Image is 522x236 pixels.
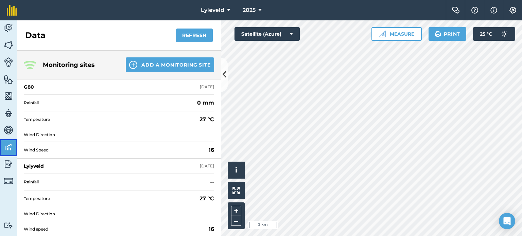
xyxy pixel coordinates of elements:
[228,162,245,179] button: i
[4,125,13,135] img: svg+xml;base64,PD94bWwgdmVyc2lvbj0iMS4wIiBlbmNvZGluZz0idXRmLTgiPz4KPCEtLSBHZW5lcmF0b3I6IEFkb2JlIE...
[24,196,197,201] span: Temperature
[7,5,17,16] img: fieldmargin Logo
[480,27,492,41] span: 25 ° C
[4,23,13,33] img: svg+xml;base64,PD94bWwgdmVyc2lvbj0iMS4wIiBlbmNvZGluZz0idXRmLTgiPz4KPCEtLSBHZW5lcmF0b3I6IEFkb2JlIE...
[210,178,214,186] strong: --
[126,57,214,72] button: Add a Monitoring Site
[231,206,241,216] button: +
[197,99,214,107] strong: 0 mm
[4,91,13,101] img: svg+xml;base64,PHN2ZyB4bWxucz0iaHR0cDovL3d3dy53My5vcmcvMjAwMC9zdmciIHdpZHRoPSI1NiIgaGVpZ2h0PSI2MC...
[199,195,214,203] strong: 27 °C
[4,176,13,186] img: svg+xml;base64,PD94bWwgdmVyc2lvbj0iMS4wIiBlbmNvZGluZz0idXRmLTgiPz4KPCEtLSBHZW5lcmF0b3I6IEFkb2JlIE...
[17,79,221,159] a: G80[DATE]Rainfall0 mmTemperature27 °CWind DirectionWind Speed16
[199,115,214,124] strong: 27 °C
[200,84,214,90] div: [DATE]
[129,61,137,69] img: svg+xml;base64,PHN2ZyB4bWxucz0iaHR0cDovL3d3dy53My5vcmcvMjAwMC9zdmciIHdpZHRoPSIxNCIgaGVpZ2h0PSIyNC...
[24,132,211,138] span: Wind Direction
[4,142,13,152] img: svg+xml;base64,PD94bWwgdmVyc2lvbj0iMS4wIiBlbmNvZGluZz0idXRmLTgiPz4KPCEtLSBHZW5lcmF0b3I6IEFkb2JlIE...
[209,225,214,233] strong: 16
[452,7,460,14] img: Two speech bubbles overlapping with the left bubble in the forefront
[235,166,237,174] span: i
[24,84,34,90] div: G80
[498,27,511,41] img: svg+xml;base64,PD94bWwgdmVyc2lvbj0iMS4wIiBlbmNvZGluZz0idXRmLTgiPz4KPCEtLSBHZW5lcmF0b3I6IEFkb2JlIE...
[24,117,197,122] span: Temperature
[234,27,300,41] button: Satellite (Azure)
[4,222,13,229] img: svg+xml;base64,PD94bWwgdmVyc2lvbj0iMS4wIiBlbmNvZGluZz0idXRmLTgiPz4KPCEtLSBHZW5lcmF0b3I6IEFkb2JlIE...
[471,7,479,14] img: A question mark icon
[4,108,13,118] img: svg+xml;base64,PD94bWwgdmVyc2lvbj0iMS4wIiBlbmNvZGluZz0idXRmLTgiPz4KPCEtLSBHZW5lcmF0b3I6IEFkb2JlIE...
[4,74,13,84] img: svg+xml;base64,PHN2ZyB4bWxucz0iaHR0cDovL3d3dy53My5vcmcvMjAwMC9zdmciIHdpZHRoPSI1NiIgaGVpZ2h0PSI2MC...
[4,57,13,67] img: svg+xml;base64,PD94bWwgdmVyc2lvbj0iMS4wIiBlbmNvZGluZz0idXRmLTgiPz4KPCEtLSBHZW5lcmF0b3I6IEFkb2JlIE...
[24,179,207,185] span: Rainfall
[371,27,422,41] button: Measure
[473,27,515,41] button: 25 °C
[43,60,115,70] h4: Monitoring sites
[24,163,44,169] div: Lylyveld
[490,6,497,14] img: svg+xml;base64,PHN2ZyB4bWxucz0iaHR0cDovL3d3dy53My5vcmcvMjAwMC9zdmciIHdpZHRoPSIxNyIgaGVpZ2h0PSIxNy...
[4,40,13,50] img: svg+xml;base64,PHN2ZyB4bWxucz0iaHR0cDovL3d3dy53My5vcmcvMjAwMC9zdmciIHdpZHRoPSI1NiIgaGVpZ2h0PSI2MC...
[499,213,515,229] div: Open Intercom Messenger
[200,163,214,169] div: [DATE]
[25,30,46,41] h2: Data
[24,100,194,106] span: Rainfall
[231,216,241,226] button: –
[176,29,213,42] button: Refresh
[209,146,214,154] strong: 16
[24,147,206,153] span: Wind Speed
[24,211,211,217] span: Wind Direction
[509,7,517,14] img: A cog icon
[435,30,441,38] img: svg+xml;base64,PHN2ZyB4bWxucz0iaHR0cDovL3d3dy53My5vcmcvMjAwMC9zdmciIHdpZHRoPSIxOSIgaGVpZ2h0PSIyNC...
[379,31,386,37] img: Ruler icon
[429,27,467,41] button: Print
[232,187,240,194] img: Four arrows, one pointing top left, one top right, one bottom right and the last bottom left
[243,6,256,14] span: 2025
[4,159,13,169] img: svg+xml;base64,PD94bWwgdmVyc2lvbj0iMS4wIiBlbmNvZGluZz0idXRmLTgiPz4KPCEtLSBHZW5lcmF0b3I6IEFkb2JlIE...
[201,6,224,14] span: Lyleveld
[24,226,206,232] span: Wind speed
[24,61,36,69] img: Three radiating wave signals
